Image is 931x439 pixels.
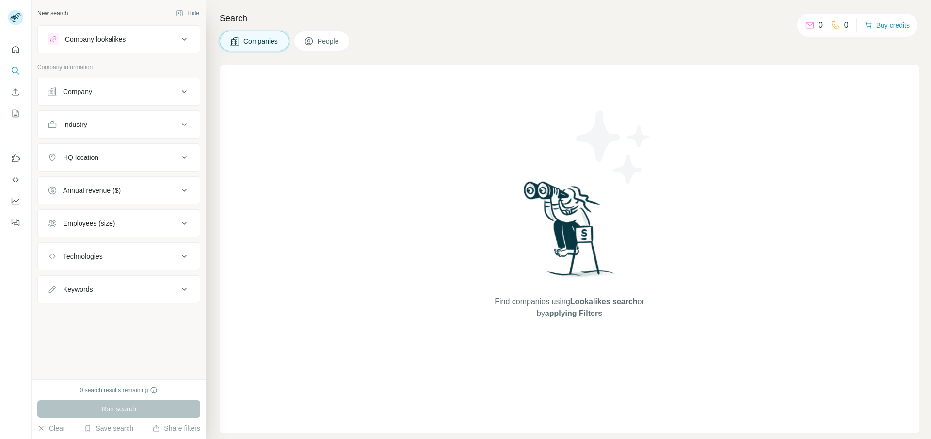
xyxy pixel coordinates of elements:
[63,219,115,228] div: Employees (size)
[8,62,23,79] button: Search
[38,80,200,103] button: Company
[819,19,823,31] p: 0
[8,41,23,58] button: Quick start
[63,186,121,195] div: Annual revenue ($)
[37,63,200,72] p: Company information
[492,296,647,319] span: Find companies using or by
[63,87,92,96] div: Company
[844,19,849,31] p: 0
[545,309,602,317] span: applying Filters
[65,34,126,44] div: Company lookalikes
[38,28,200,51] button: Company lookalikes
[318,36,340,46] span: People
[63,284,93,294] div: Keywords
[38,113,200,136] button: Industry
[37,423,65,433] button: Clear
[570,104,657,191] img: Surfe Illustration - Stars
[220,12,919,25] h4: Search
[519,179,620,287] img: Surfe Illustration - Woman searching with binoculars
[169,6,206,20] button: Hide
[152,423,200,433] button: Share filters
[37,9,68,17] div: New search
[80,386,158,394] div: 0 search results remaining
[38,278,200,301] button: Keywords
[8,171,23,188] button: Use Surfe API
[8,150,23,167] button: Use Surfe on LinkedIn
[865,18,910,32] button: Buy credits
[38,212,200,235] button: Employees (size)
[63,120,87,129] div: Industry
[8,105,23,122] button: My lists
[84,423,133,433] button: Save search
[38,245,200,268] button: Technologies
[570,298,638,306] span: Lookalikes search
[38,146,200,169] button: HQ location
[8,83,23,101] button: Enrich CSV
[8,214,23,231] button: Feedback
[63,153,98,162] div: HQ location
[8,192,23,210] button: Dashboard
[63,251,103,261] div: Technologies
[38,179,200,202] button: Annual revenue ($)
[243,36,279,46] span: Companies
